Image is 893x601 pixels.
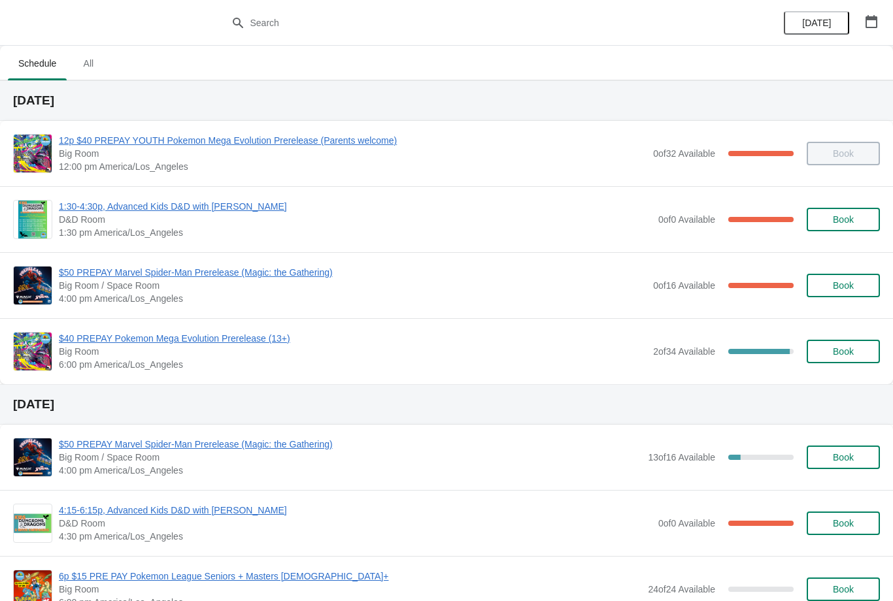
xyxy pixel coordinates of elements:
[18,201,47,238] img: 1:30-4:30p, Advanced Kids D&D with Jay | D&D Room | 1:30 pm America/Los_Angeles
[807,208,880,231] button: Book
[59,530,652,543] span: 4:30 pm America/Los_Angeles
[653,280,715,291] span: 0 of 16 Available
[59,213,652,226] span: D&D Room
[59,160,647,173] span: 12:00 pm America/Los_Angeles
[658,214,715,225] span: 0 of 0 Available
[14,267,52,304] img: $50 PREPAY Marvel Spider-Man Prerelease (Magic: the Gathering) | Big Room / Space Room | 4:00 pm ...
[59,451,641,464] span: Big Room / Space Room
[14,135,52,172] img: 12p $40 PREPAY YOUTH Pokemon Mega Evolution Prerelease (Parents welcome) | Big Room | 12:00 pm Am...
[14,513,52,533] img: 4:15-6:15p, Advanced Kids D&D with Molly | D&D Room | 4:30 pm America/Los_Angeles
[59,570,641,583] span: 6p $15 PRE PAY Pokemon League Seniors + Masters [DEMOGRAPHIC_DATA]+
[802,18,831,28] span: [DATE]
[14,333,52,370] img: $40 PREPAY Pokemon Mega Evolution Prerelease (13+) | Big Room | 6:00 pm America/Los_Angeles
[807,274,880,297] button: Book
[833,280,854,291] span: Book
[59,332,647,345] span: $40 PREPAY Pokemon Mega Evolution Prerelease (13+)
[59,292,647,305] span: 4:00 pm America/Los_Angeles
[59,279,647,292] span: Big Room / Space Room
[653,346,715,357] span: 2 of 34 Available
[833,214,854,225] span: Book
[648,452,715,463] span: 13 of 16 Available
[72,52,105,75] span: All
[833,518,854,528] span: Book
[807,512,880,535] button: Book
[13,94,880,107] h2: [DATE]
[59,358,647,371] span: 6:00 pm America/Los_Angeles
[658,518,715,528] span: 0 of 0 Available
[807,340,880,363] button: Book
[833,452,854,463] span: Book
[807,446,880,469] button: Book
[653,148,715,159] span: 0 of 32 Available
[13,398,880,411] h2: [DATE]
[59,226,652,239] span: 1:30 pm America/Los_Angeles
[833,584,854,594] span: Book
[784,11,849,35] button: [DATE]
[14,438,52,476] img: $50 PREPAY Marvel Spider-Man Prerelease (Magic: the Gathering) | Big Room / Space Room | 4:00 pm ...
[59,147,647,160] span: Big Room
[8,52,67,75] span: Schedule
[59,134,647,147] span: 12p $40 PREPAY YOUTH Pokemon Mega Evolution Prerelease (Parents welcome)
[59,517,652,530] span: D&D Room
[59,504,652,517] span: 4:15-6:15p, Advanced Kids D&D with [PERSON_NAME]
[807,577,880,601] button: Book
[59,438,641,451] span: $50 PREPAY Marvel Spider-Man Prerelease (Magic: the Gathering)
[59,464,641,477] span: 4:00 pm America/Los_Angeles
[59,266,647,279] span: $50 PREPAY Marvel Spider-Man Prerelease (Magic: the Gathering)
[59,200,652,213] span: 1:30-4:30p, Advanced Kids D&D with [PERSON_NAME]
[59,583,641,596] span: Big Room
[648,584,715,594] span: 24 of 24 Available
[250,11,670,35] input: Search
[833,346,854,357] span: Book
[59,345,647,358] span: Big Room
